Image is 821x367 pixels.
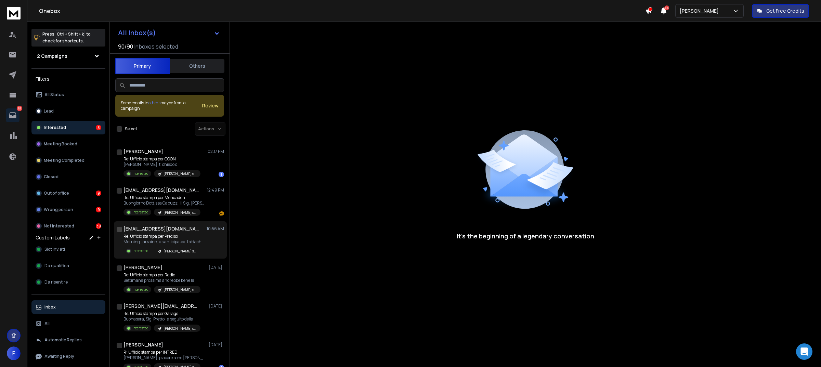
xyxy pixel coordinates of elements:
[123,225,199,232] h1: [EMAIL_ADDRESS][DOMAIN_NAME]
[36,234,70,241] h3: Custom Labels
[752,4,809,18] button: Get Free Credits
[31,186,105,200] button: Out of office9
[115,58,170,74] button: Primary
[123,316,200,322] p: Buonasera, Sig. Pretto, a seguito della
[123,162,200,167] p: [PERSON_NAME], ti chiedo di
[31,170,105,184] button: Closed
[123,350,206,355] p: R: Ufficio stampa per INTRED
[37,53,67,60] h1: 2 Campaigns
[123,200,206,206] p: Buongiorno Dott.ssa Capuzzi, Il Sig. [PERSON_NAME]
[44,92,64,97] p: All Status
[7,7,21,19] img: logo
[31,137,105,151] button: Meeting Booked
[7,346,21,360] button: F
[123,303,199,310] h1: [PERSON_NAME][EMAIL_ADDRESS][DOMAIN_NAME]
[132,287,148,292] p: Interested
[164,287,196,292] p: [PERSON_NAME] settembre
[164,326,196,331] p: [PERSON_NAME] settembre
[796,343,812,360] div: Open Intercom Messenger
[123,195,206,200] p: Re: Ufficio stampa per Mondadori
[44,337,82,343] p: Automatic Replies
[123,187,199,194] h1: [EMAIL_ADDRESS][DOMAIN_NAME]
[132,171,148,176] p: Interested
[123,341,163,348] h1: [PERSON_NAME]
[44,223,74,229] p: Not Interested
[664,5,669,10] span: 35
[209,303,224,309] p: [DATE]
[31,219,105,233] button: Not Interested39
[123,278,200,283] p: Settimana prossima andrebbe bene la
[457,231,594,241] p: It’s the beginning of a legendary conversation
[164,171,196,176] p: [PERSON_NAME] settembre
[202,102,219,109] button: Review
[31,275,105,289] button: Da risentire
[17,106,22,111] p: 62
[31,154,105,167] button: Meeting Completed
[164,210,196,215] p: [PERSON_NAME] settembre
[44,207,73,212] p: Wrong person
[123,239,201,245] p: Morning Larraine, as anticipated, I attach
[31,104,105,118] button: Lead
[132,248,148,253] p: Interested
[31,49,105,63] button: 2 Campaigns
[56,30,85,38] span: Ctrl + Shift + k
[31,350,105,363] button: Awaiting Reply
[31,333,105,347] button: Automatic Replies
[219,172,224,177] div: 1
[44,141,77,147] p: Meeting Booked
[170,58,224,74] button: Others
[134,42,178,51] h3: Inboxes selected
[208,149,224,154] p: 02:17 PM
[31,203,105,217] button: Wrong person9
[31,300,105,314] button: Inbox
[766,8,804,14] p: Get Free Credits
[44,304,56,310] p: Inbox
[96,223,101,229] div: 39
[44,158,84,163] p: Meeting Completed
[96,191,101,196] div: 9
[207,226,224,232] p: 10:56 AM
[44,279,68,285] span: Da risentire
[113,26,225,40] button: All Inbox(s)
[207,187,224,193] p: 12:49 PM
[164,249,196,254] p: [PERSON_NAME] settembre
[96,207,101,212] div: 9
[31,259,105,273] button: Da qualificare
[123,148,163,155] h1: [PERSON_NAME]
[121,100,202,111] div: Some emails in maybe from a campaign
[6,108,19,122] a: 62
[123,264,162,271] h1: [PERSON_NAME]
[118,42,133,51] span: 90 / 90
[44,247,65,252] span: Slot Inviati
[44,174,58,180] p: Closed
[96,125,101,130] div: 5
[31,88,105,102] button: All Status
[44,191,69,196] p: Out of office
[31,243,105,256] button: Slot Inviati
[44,125,66,130] p: Interested
[123,355,206,361] p: [PERSON_NAME], piacere sono [PERSON_NAME],
[44,321,50,326] p: All
[123,272,200,278] p: Re: Ufficio stampa per Radio
[123,311,200,316] p: Re: Ufficio stampa per Garage
[132,326,148,331] p: Interested
[31,317,105,330] button: All
[39,7,645,15] h1: Onebox
[123,156,200,162] p: Re: Ufficio stampa per GOON
[125,126,137,132] label: Select
[118,29,156,36] h1: All Inbox(s)
[132,210,148,215] p: Interested
[44,263,73,268] span: Da qualificare
[42,31,91,44] p: Press to check for shortcuts.
[44,354,74,359] p: Awaiting Reply
[31,74,105,84] h3: Filters
[209,265,224,270] p: [DATE]
[123,234,201,239] p: Re: Ufficio stampa per Preciso
[680,8,721,14] p: [PERSON_NAME]
[31,121,105,134] button: Interested5
[148,100,160,106] span: others
[209,342,224,348] p: [DATE]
